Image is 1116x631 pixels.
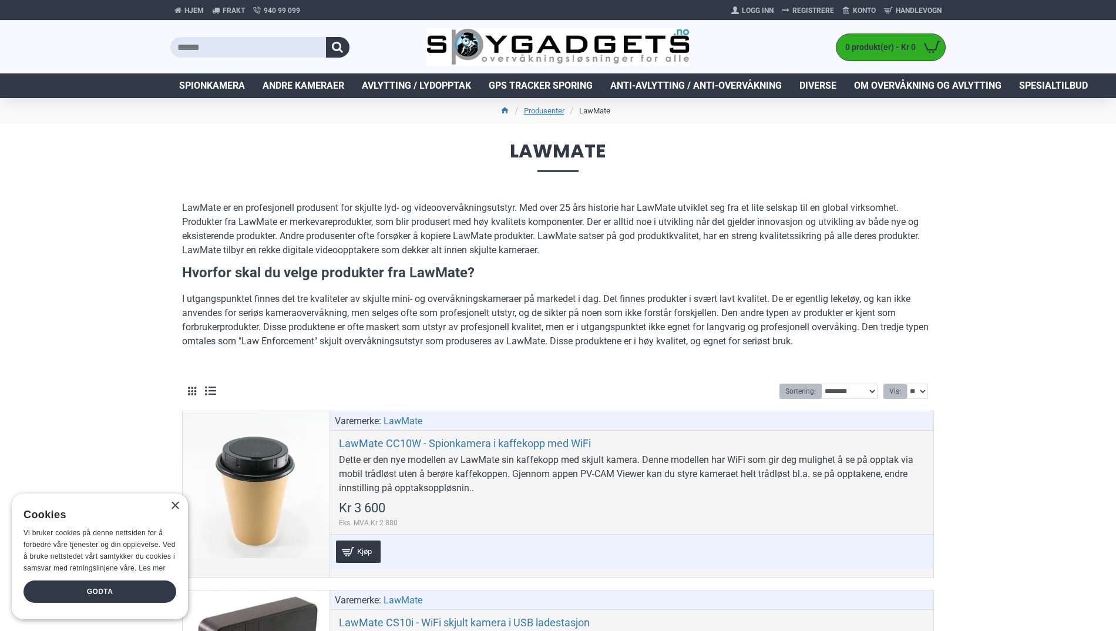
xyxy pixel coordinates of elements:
[264,5,300,16] span: 940 99 099
[742,5,774,16] span: Logg Inn
[23,529,176,572] span: Vi bruker cookies på denne nettsiden for å forbedre våre tjenester og din opplevelse. Ved å bruke...
[524,105,564,117] a: Produsenter
[184,5,204,16] span: Hjem
[339,502,385,515] span: Kr 3 600
[339,518,398,528] span: Eks. MVA:Kr 2 880
[779,384,822,399] label: Sortering:
[182,263,934,283] h3: Hvorfor skal du velge produkter fra LawMate?
[339,453,925,495] div: Dette er den nye modellen av LawMate sin kaffekopp med skjult kamera. Denne modellen har WiFi som...
[853,5,876,16] span: Konto
[778,1,838,20] a: Registrere
[23,502,169,528] div: Cookies
[836,34,945,61] a: 0 produkt(er) - Kr 0
[384,414,422,428] a: LawMate
[791,73,845,98] a: Diverse
[601,73,791,98] a: Anti-avlytting / Anti-overvåkning
[489,79,593,93] span: GPS Tracker Sporing
[1019,79,1088,93] span: Spesialtilbud
[354,548,375,555] span: Kjøp
[838,1,880,20] a: Konto
[263,79,344,93] span: Andre kameraer
[480,73,601,98] a: GPS Tracker Sporing
[353,73,480,98] a: Avlytting / Lydopptak
[179,79,245,93] span: Spionkamera
[23,580,176,603] div: Godta
[183,411,330,558] a: LawMate CC10W - Spionkamera i kaffekopp med WiFi LawMate CC10W - Spionkamera i kaffekopp med WiFi
[836,41,919,53] span: 0 produkt(er) - Kr 0
[335,414,381,428] span: Varemerke:
[223,5,245,16] span: Frakt
[896,5,942,16] span: Handlevogn
[170,142,946,172] span: LawMate
[610,79,782,93] span: Anti-avlytting / Anti-overvåkning
[727,1,778,20] a: Logg Inn
[426,28,690,66] img: SpyGadgets.no
[254,73,353,98] a: Andre kameraer
[182,292,934,348] p: I utgangspunktet finnes det tre kvaliteter av skjulte mini- og overvåkningskameraer på markedet i...
[792,5,834,16] span: Registrere
[799,79,836,93] span: Diverse
[362,79,471,93] span: Avlytting / Lydopptak
[883,384,907,399] label: Vis:
[182,201,934,257] p: LawMate er en profesjonell produsent for skjulte lyd- og videoovervåkningsutstyr. Med over 25 års...
[335,593,381,607] span: Varemerke:
[339,437,591,450] a: LawMate CC10W - Spionkamera i kaffekopp med WiFi
[384,593,422,607] a: LawMate
[854,79,1001,93] span: Om overvåkning og avlytting
[170,502,179,511] div: Close
[170,73,254,98] a: Spionkamera
[845,73,1010,98] a: Om overvåkning og avlytting
[339,616,590,629] a: LawMate CS10i - WiFi skjult kamera i USB ladestasjon
[880,1,946,20] a: Handlevogn
[139,564,165,572] a: Les mer, opens a new window
[1010,73,1097,98] a: Spesialtilbud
